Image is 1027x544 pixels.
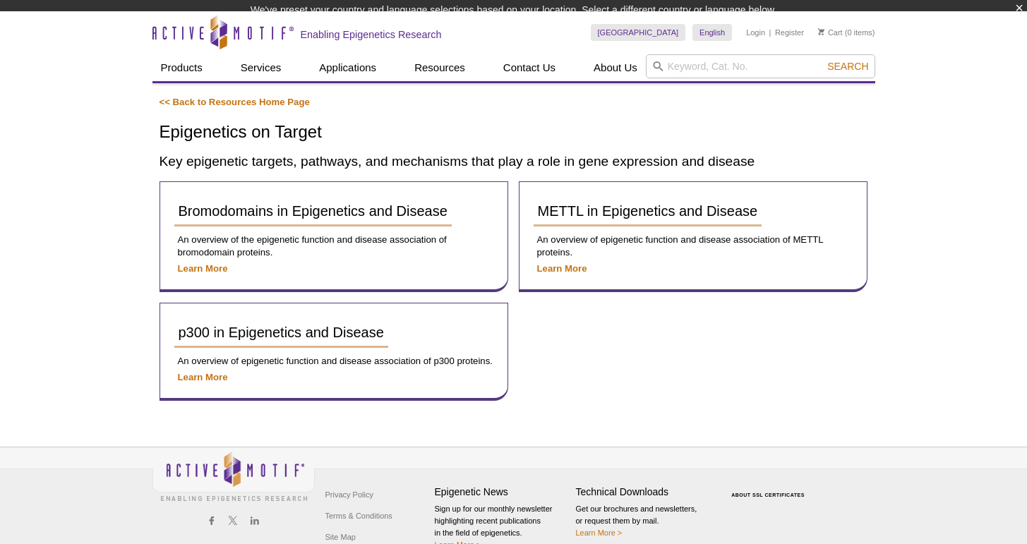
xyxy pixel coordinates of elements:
h1: Epigenetics on Target [160,123,868,143]
h2: Enabling Epigenetics Research [301,28,442,41]
h2: Key epigenetic targets, pathways, and mechanisms that play a role in gene expression and disease [160,152,868,171]
button: Search [823,60,872,73]
a: Terms & Conditions [322,505,396,526]
a: Bromodomains in Epigenetics and Disease [174,196,452,226]
a: Login [746,28,765,37]
a: Cart [818,28,843,37]
table: Click to Verify - This site chose Symantec SSL for secure e-commerce and confidential communicati... [717,472,823,503]
input: Keyword, Cat. No. [646,54,875,78]
a: Services [232,54,290,81]
span: Search [827,61,868,72]
a: METTL in Epigenetics and Disease [534,196,762,226]
a: Learn More [537,263,587,274]
h4: Technical Downloads [576,486,710,498]
a: About Us [585,54,646,81]
img: Change Here [548,11,585,44]
span: Bromodomains in Epigenetics and Disease [179,203,448,219]
a: Products [152,54,211,81]
a: Applications [311,54,385,81]
img: Active Motif, [152,447,315,504]
h4: Epigenetic News [435,486,569,498]
a: ABOUT SSL CERTIFICATES [731,492,805,497]
a: English [692,24,732,41]
a: Learn More > [576,528,623,537]
li: (0 items) [818,24,875,41]
p: Get our brochures and newsletters, or request them by mail. [576,503,710,539]
a: Register [775,28,804,37]
p: An overview of epigenetic function and disease association of METTL proteins. [534,234,853,259]
p: An overview of epigenetic function and disease association of p300 proteins. [174,355,493,368]
a: p300 in Epigenetics and Disease [174,318,388,348]
span: METTL in Epigenetics and Disease [538,203,758,219]
a: Learn More [178,372,228,382]
a: << Back to Resources Home Page [160,97,310,107]
p: An overview of the epigenetic function and disease association of bromodomain proteins. [174,234,493,259]
span: p300 in Epigenetics and Disease [179,325,384,340]
a: Privacy Policy [322,484,377,505]
li: | [769,24,771,41]
a: [GEOGRAPHIC_DATA] [591,24,686,41]
a: Contact Us [495,54,564,81]
a: Resources [406,54,474,81]
a: Learn More [178,263,228,274]
img: Your Cart [818,28,824,35]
